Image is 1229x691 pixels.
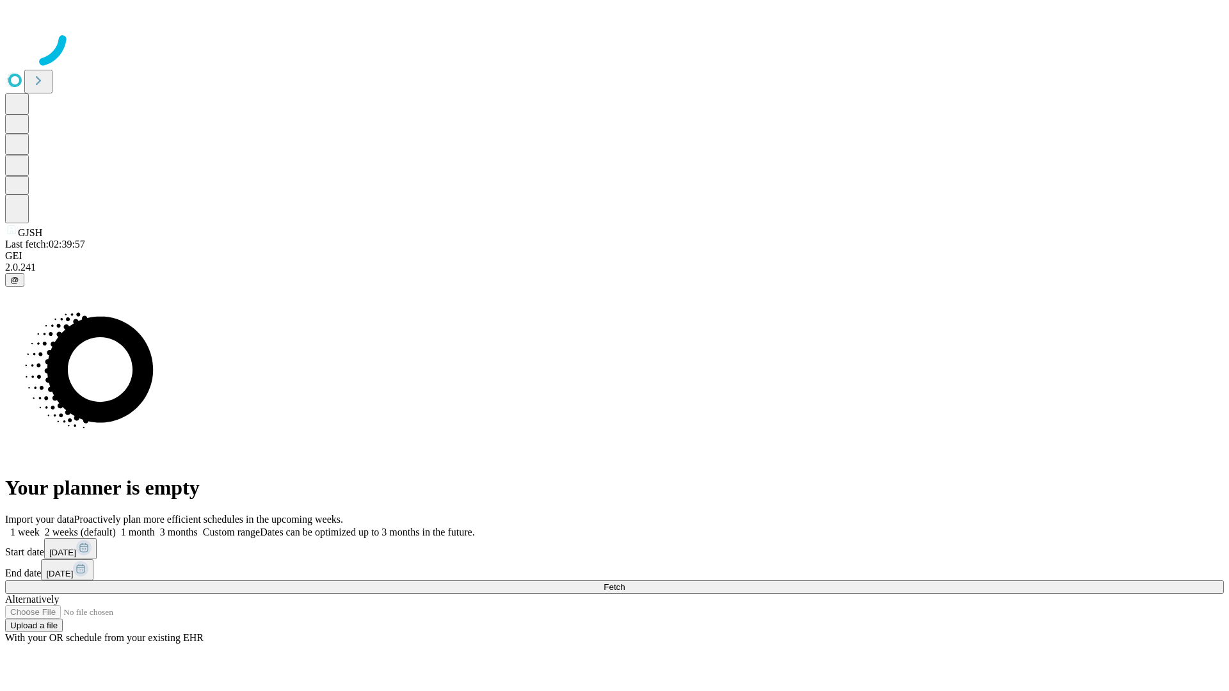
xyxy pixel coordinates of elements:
[5,239,85,250] span: Last fetch: 02:39:57
[49,548,76,557] span: [DATE]
[5,619,63,632] button: Upload a file
[46,569,73,578] span: [DATE]
[604,582,625,592] span: Fetch
[10,527,40,537] span: 1 week
[5,262,1224,273] div: 2.0.241
[5,538,1224,559] div: Start date
[5,594,59,605] span: Alternatively
[5,514,74,525] span: Import your data
[10,275,19,285] span: @
[203,527,260,537] span: Custom range
[5,273,24,287] button: @
[260,527,474,537] span: Dates can be optimized up to 3 months in the future.
[41,559,93,580] button: [DATE]
[160,527,198,537] span: 3 months
[74,514,343,525] span: Proactively plan more efficient schedules in the upcoming weeks.
[45,527,116,537] span: 2 weeks (default)
[5,476,1224,500] h1: Your planner is empty
[5,580,1224,594] button: Fetch
[44,538,97,559] button: [DATE]
[121,527,155,537] span: 1 month
[5,632,204,643] span: With your OR schedule from your existing EHR
[18,227,42,238] span: GJSH
[5,559,1224,580] div: End date
[5,250,1224,262] div: GEI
